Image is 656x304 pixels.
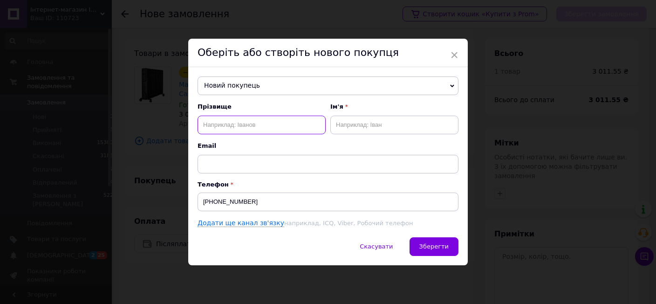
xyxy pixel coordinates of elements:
a: Додати ще канал зв'язку [198,219,284,227]
span: × [450,47,458,63]
input: Наприклад: Іван [330,116,458,134]
button: Зберегти [410,237,458,256]
div: Оберіть або створіть нового покупця [188,39,468,67]
span: Новий покупець [198,76,458,95]
input: Наприклад: Іванов [198,116,326,134]
span: Email [198,142,458,150]
span: Зберегти [419,243,449,250]
button: Скасувати [350,237,403,256]
p: Телефон [198,181,458,188]
input: +38 096 0000000 [198,193,458,211]
span: наприклад, ICQ, Viber, Робочий телефон [284,220,413,227]
span: Скасувати [360,243,393,250]
span: Прізвище [198,103,326,111]
span: Ім'я [330,103,458,111]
